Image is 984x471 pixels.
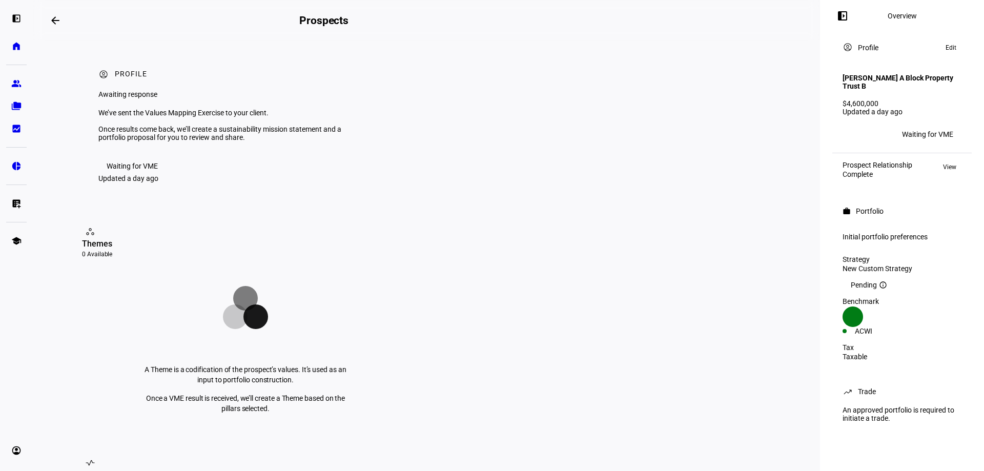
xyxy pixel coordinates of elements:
mat-icon: info_outline [879,281,887,289]
eth-mat-symbol: left_panel_open [11,13,22,24]
div: Taxable [843,353,961,361]
mat-icon: account_circle [843,42,853,52]
eth-mat-symbol: folder_copy [11,101,22,111]
div: Initial portfolio preferences [843,233,961,241]
eth-mat-symbol: home [11,41,22,51]
div: ACWI [855,327,902,335]
div: Waiting for VME [902,130,953,138]
p: A Theme is a codification of the prospect’s values. It’s used as an input to portfolio construction. [138,364,353,385]
div: Profile [115,70,147,80]
mat-icon: workspaces [85,227,95,237]
a: bid_landscape [6,118,27,139]
span: Edit [946,42,956,54]
mat-icon: account_circle [98,69,109,79]
eth-panel-overview-card-header: Trade [843,385,961,398]
div: Complete [843,170,912,178]
h4: [PERSON_NAME] A Block Property Trust B [843,74,961,90]
div: An approved portfolio is required to initiate a trade. [836,402,968,426]
h2: Prospects [299,14,348,27]
mat-icon: trending_up [843,386,853,397]
div: We’ve sent the Values Mapping Exercise to your client. Once results come back, we’ll create a sus... [98,109,351,141]
div: 0 Available [82,250,409,258]
div: $4,600,000 [843,99,961,108]
eth-panel-overview-card-header: Portfolio [843,205,961,217]
mat-icon: arrow_backwards [49,14,61,27]
a: group [6,73,27,94]
div: Strategy [843,255,961,263]
eth-panel-overview-card-header: Profile [843,42,961,54]
eth-mat-symbol: group [11,78,22,89]
a: folder_copy [6,96,27,116]
eth-mat-symbol: school [11,236,22,246]
div: Prospect Relationship [843,161,912,169]
div: Waiting for VME [107,162,158,170]
a: home [6,36,27,56]
span: EL [863,131,870,138]
span: View [943,161,956,173]
div: Overview [888,12,917,20]
div: New Custom Strategy [843,264,961,273]
button: View [938,161,961,173]
eth-mat-symbol: pie_chart [11,161,22,171]
div: Portfolio [856,207,884,215]
eth-mat-symbol: bid_landscape [11,124,22,134]
eth-mat-symbol: account_circle [11,445,22,456]
div: Pending [843,281,961,289]
a: pie_chart [6,156,27,176]
div: Profile [858,44,878,52]
div: Tax [843,343,961,352]
button: Edit [940,42,961,54]
div: Updated a day ago [843,108,961,116]
div: Awaiting response [98,90,351,98]
mat-icon: work [843,207,851,215]
div: Benchmark [843,297,961,305]
div: Themes [82,238,409,250]
eth-mat-symbol: list_alt_add [11,198,22,209]
mat-icon: left_panel_open [836,10,849,22]
div: Trade [858,387,876,396]
p: Once a VME result is received, we’ll create a Theme based on the pillars selected. [138,393,353,414]
mat-icon: vital_signs [85,458,95,468]
div: Updated a day ago [98,174,158,182]
span: JH [847,131,855,138]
